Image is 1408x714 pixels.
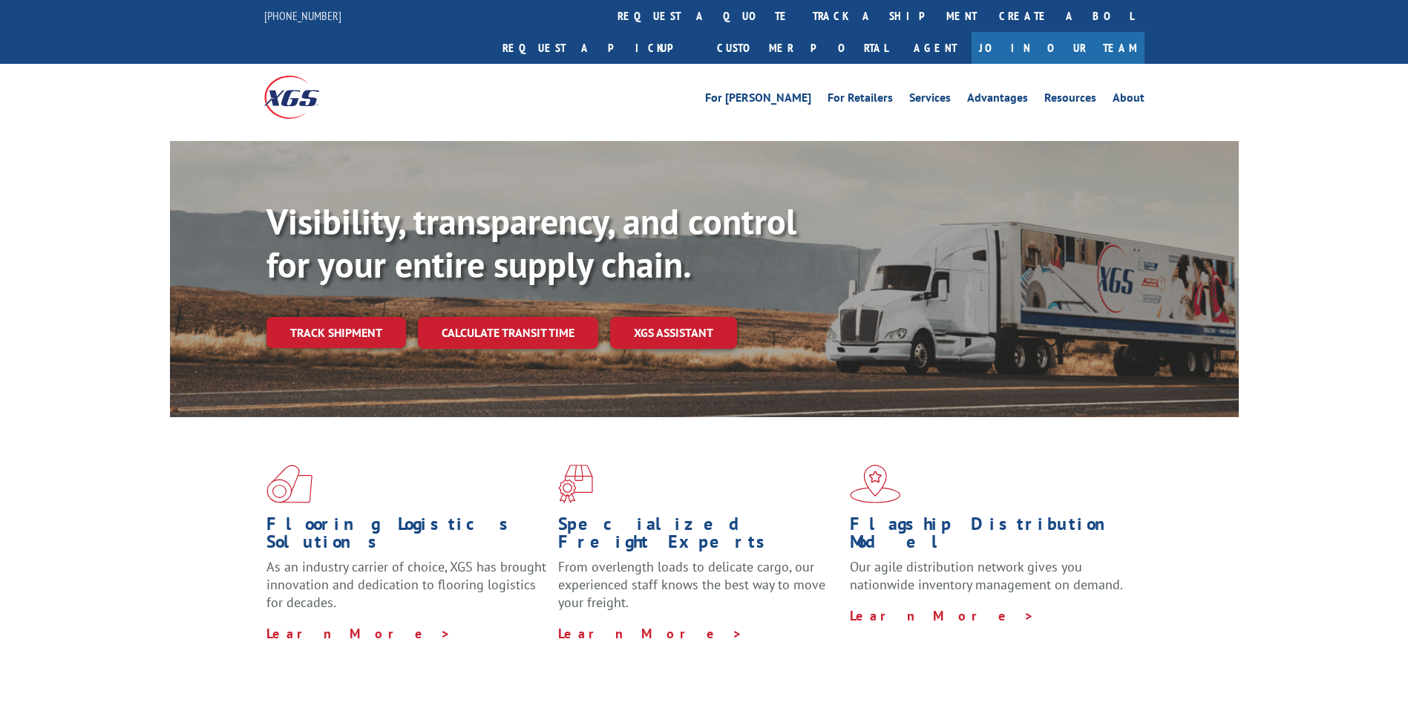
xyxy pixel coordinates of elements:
a: For [PERSON_NAME] [705,92,811,108]
h1: Flooring Logistics Solutions [266,515,547,558]
a: Request a pickup [491,32,706,64]
img: xgs-icon-focused-on-flooring-red [558,465,593,503]
a: Agent [899,32,972,64]
a: Services [909,92,951,108]
a: XGS ASSISTANT [610,317,737,349]
a: Customer Portal [706,32,899,64]
a: Resources [1044,92,1096,108]
a: Calculate transit time [418,317,598,349]
a: Track shipment [266,317,406,348]
a: For Retailers [828,92,893,108]
img: xgs-icon-flagship-distribution-model-red [850,465,901,503]
p: From overlength loads to delicate cargo, our experienced staff knows the best way to move your fr... [558,558,839,624]
a: Learn More > [558,625,743,642]
a: Advantages [967,92,1028,108]
img: xgs-icon-total-supply-chain-intelligence-red [266,465,312,503]
h1: Flagship Distribution Model [850,515,1130,558]
h1: Specialized Freight Experts [558,515,839,558]
a: Join Our Team [972,32,1145,64]
span: As an industry carrier of choice, XGS has brought innovation and dedication to flooring logistics... [266,558,546,611]
a: About [1113,92,1145,108]
span: Our agile distribution network gives you nationwide inventory management on demand. [850,558,1123,593]
a: Learn More > [850,607,1035,624]
a: Learn More > [266,625,451,642]
b: Visibility, transparency, and control for your entire supply chain. [266,198,796,287]
a: [PHONE_NUMBER] [264,8,341,23]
